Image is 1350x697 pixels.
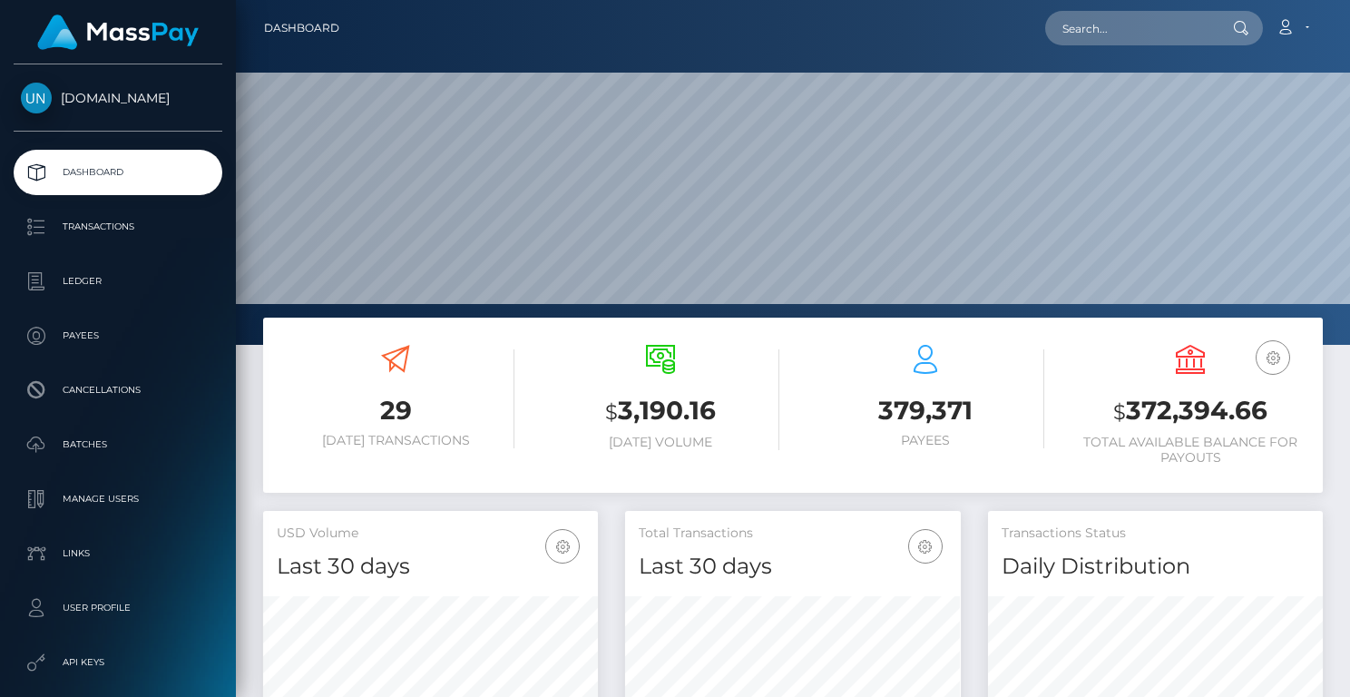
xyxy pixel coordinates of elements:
[639,525,946,543] h5: Total Transactions
[277,551,584,583] h4: Last 30 days
[277,525,584,543] h5: USD Volume
[807,433,1044,448] h6: Payees
[21,540,215,567] p: Links
[542,435,779,450] h6: [DATE] Volume
[21,594,215,622] p: User Profile
[14,313,222,358] a: Payees
[1045,11,1216,45] input: Search...
[14,150,222,195] a: Dashboard
[264,9,339,47] a: Dashboard
[14,204,222,250] a: Transactions
[807,393,1044,428] h3: 379,371
[277,393,514,428] h3: 29
[1071,435,1309,466] h6: Total Available Balance for Payouts
[21,83,52,113] img: Unlockt.me
[277,433,514,448] h6: [DATE] Transactions
[1002,551,1309,583] h4: Daily Distribution
[14,422,222,467] a: Batches
[21,213,215,241] p: Transactions
[21,268,215,295] p: Ledger
[1113,399,1126,425] small: $
[542,393,779,430] h3: 3,190.16
[21,322,215,349] p: Payees
[14,531,222,576] a: Links
[14,476,222,522] a: Manage Users
[21,486,215,513] p: Manage Users
[14,585,222,631] a: User Profile
[639,551,946,583] h4: Last 30 days
[14,90,222,106] span: [DOMAIN_NAME]
[21,431,215,458] p: Batches
[21,377,215,404] p: Cancellations
[14,368,222,413] a: Cancellations
[14,259,222,304] a: Ledger
[21,649,215,676] p: API Keys
[14,640,222,685] a: API Keys
[1071,393,1309,430] h3: 372,394.66
[37,15,199,50] img: MassPay Logo
[605,399,618,425] small: $
[1002,525,1309,543] h5: Transactions Status
[21,159,215,186] p: Dashboard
